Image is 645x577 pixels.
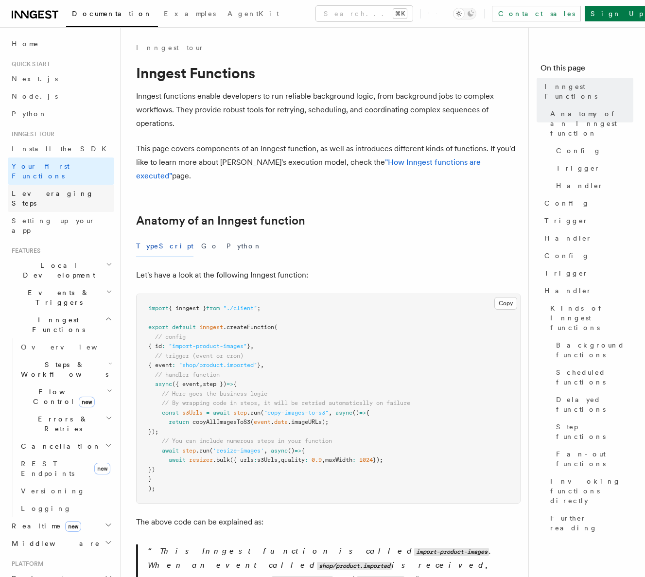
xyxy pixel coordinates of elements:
[182,447,196,454] span: step
[8,130,54,138] span: Inngest tour
[8,311,114,338] button: Inngest Functions
[546,509,633,537] a: Further reading
[94,463,110,474] span: new
[21,343,121,351] span: Overview
[17,500,114,517] a: Logging
[8,140,114,157] a: Install the SDK
[148,305,169,312] span: import
[148,485,155,492] span: );
[316,6,413,21] button: Search...⌘K
[257,305,261,312] span: ;
[556,146,601,156] span: Config
[546,105,633,142] a: Anatomy of an Inngest function
[199,324,223,331] span: inngest
[312,456,322,463] span: 0.9
[17,360,108,379] span: Steps & Workflows
[288,419,329,425] span: .imageURLs);
[17,455,114,482] a: REST Endpointsnew
[12,162,70,180] span: Your first Functions
[169,419,189,425] span: return
[79,397,95,407] span: new
[17,410,114,437] button: Errors & Retries
[317,562,392,570] code: shop/product.imported
[223,305,257,312] span: "./client"
[21,487,85,495] span: Versioning
[288,447,295,454] span: ()
[264,447,267,454] span: ,
[8,87,114,105] a: Node.js
[12,110,47,118] span: Python
[552,445,633,472] a: Fan-out functions
[148,466,155,473] span: })
[12,217,95,234] span: Setting up your app
[230,456,254,463] span: ({ urls
[12,39,39,49] span: Home
[8,185,114,212] a: Leveraging Steps
[552,142,633,159] a: Config
[136,515,521,529] p: The above code can be explained as:
[17,356,114,383] button: Steps & Workflows
[8,60,50,68] span: Quick start
[393,9,407,18] kbd: ⌘K
[322,456,325,463] span: ,
[278,456,281,463] span: ,
[550,513,633,533] span: Further reading
[494,297,517,310] button: Copy
[17,437,114,455] button: Cancellation
[301,447,305,454] span: {
[227,381,233,387] span: =>
[8,539,100,548] span: Middleware
[162,409,179,416] span: const
[550,476,633,506] span: Invoking functions directly
[8,535,114,552] button: Middleware
[556,395,633,414] span: Delayed functions
[136,214,305,227] a: Anatomy of an Inngest function
[254,456,257,463] span: :
[540,264,633,282] a: Trigger
[162,447,179,454] span: await
[261,409,264,416] span: (
[12,190,94,207] span: Leveraging Steps
[325,456,352,463] span: maxWidth
[352,456,356,463] span: :
[552,391,633,418] a: Delayed functions
[8,35,114,52] a: Home
[8,288,106,307] span: Events & Triggers
[550,109,633,138] span: Anatomy of an Inngest function
[148,362,172,368] span: { event
[359,456,373,463] span: 1024
[8,212,114,239] a: Setting up your app
[17,441,101,451] span: Cancellation
[17,414,105,434] span: Errors & Retries
[162,400,410,406] span: // By wrapping code in steps, it will be retried automatically on failure
[8,105,114,122] a: Python
[172,362,175,368] span: :
[72,10,152,17] span: Documentation
[189,456,213,463] span: resizer
[352,409,359,416] span: ()
[550,303,633,332] span: Kinds of Inngest functions
[544,286,592,296] span: Handler
[305,456,308,463] span: :
[66,3,158,27] a: Documentation
[172,324,196,331] span: default
[148,343,162,350] span: { id
[540,194,633,212] a: Config
[414,548,489,556] code: import-product-images
[264,409,329,416] span: "copy-images-to-s3"
[552,159,633,177] a: Trigger
[540,212,633,229] a: Trigger
[65,521,81,532] span: new
[201,235,219,257] button: Go
[155,352,244,359] span: // trigger (event or cron)
[162,437,332,444] span: // You can include numerous steps in your function
[172,381,199,387] span: ({ event
[199,381,203,387] span: ,
[233,409,247,416] span: step
[8,247,40,255] span: Features
[544,198,590,208] span: Config
[544,268,589,278] span: Trigger
[203,381,227,387] span: step })
[8,261,106,280] span: Local Development
[179,362,257,368] span: "shop/product.imported"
